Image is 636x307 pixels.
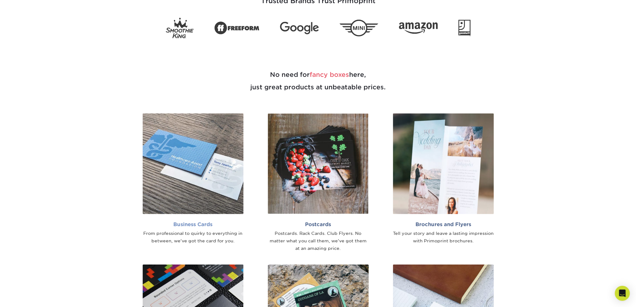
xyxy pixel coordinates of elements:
[458,20,471,37] img: Goodwill
[393,221,494,227] h2: Brochures and Flyers
[143,221,243,227] h2: Business Cards
[268,221,369,227] h2: Postcards
[393,113,494,214] img: Brochures and Flyers
[214,18,259,38] img: Freeform
[615,286,630,301] div: Open Intercom Messenger
[135,53,501,108] h2: No need for here, just great products at unbeatable prices.
[143,230,243,245] div: From professional to quirky to everything in between, we've got the card for you.
[339,19,378,37] img: Mini
[2,288,53,305] iframe: Google Customer Reviews
[399,22,438,34] img: Amazon
[393,230,494,245] div: Tell your story and leave a lasting impression with Primoprint brochures.
[268,230,369,252] div: Postcards. Rack Cards. Club Flyers. No matter what you call them, we've got them at an amazing pr...
[310,71,349,78] span: fancy boxes
[280,22,319,34] img: Google
[385,113,501,245] a: Brochures and Flyers Tell your story and leave a lasting impression with Primoprint brochures.
[260,113,376,252] a: Postcards Postcards. Rack Cards. Club Flyers. No matter what you call them, we've got them at an ...
[143,113,243,214] img: Business Cards
[268,113,369,214] img: Postcards
[166,17,194,38] img: Smoothie King
[135,113,251,245] a: Business Cards From professional to quirky to everything in between, we've got the card for you.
